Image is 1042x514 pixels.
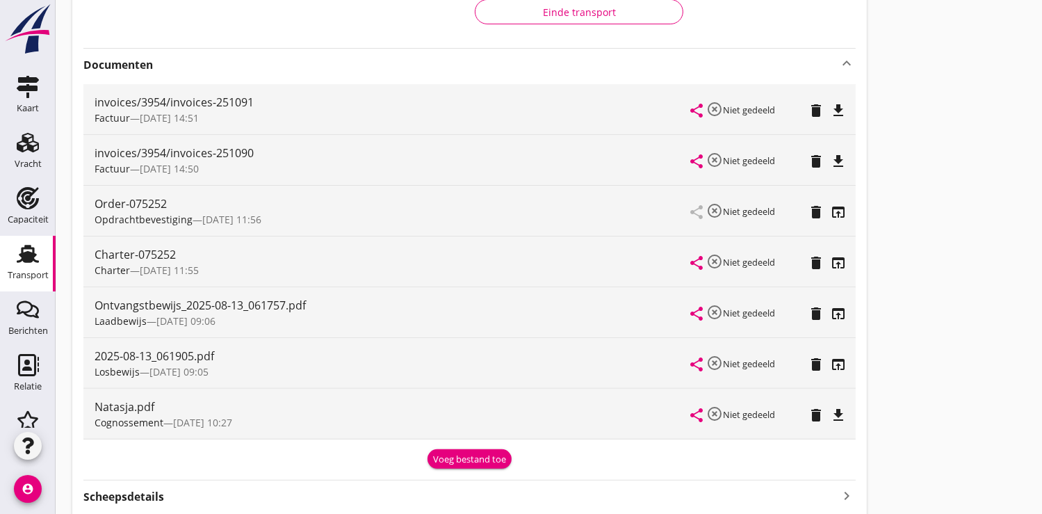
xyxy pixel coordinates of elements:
[8,271,49,280] div: Transport
[95,314,147,328] span: Laadbewijs
[95,94,692,111] div: invoices/3954/invoices-251091
[724,307,776,319] small: Niet gedeeld
[724,205,776,218] small: Niet gedeeld
[14,475,42,503] i: account_circle
[140,162,199,175] span: [DATE] 14:50
[831,356,847,373] i: open_in_browser
[149,365,209,378] span: [DATE] 09:05
[173,416,232,429] span: [DATE] 10:27
[707,253,724,270] i: highlight_off
[724,154,776,167] small: Niet gedeeld
[707,101,724,118] i: highlight_off
[83,57,839,73] strong: Documenten
[95,212,692,227] div: —
[95,162,130,175] span: Factuur
[808,356,825,373] i: delete
[14,382,42,391] div: Relatie
[808,204,825,220] i: delete
[839,55,856,72] i: keyboard_arrow_up
[95,246,692,263] div: Charter-075252
[95,399,692,415] div: Natasja.pdf
[689,305,706,322] i: share
[95,263,692,278] div: —
[689,255,706,271] i: share
[95,145,692,161] div: invoices/3954/invoices-251090
[707,152,724,168] i: highlight_off
[724,256,776,268] small: Niet gedeeld
[95,314,692,328] div: —
[839,486,856,505] i: keyboard_arrow_right
[808,305,825,322] i: delete
[707,355,724,371] i: highlight_off
[689,102,706,119] i: share
[808,102,825,119] i: delete
[831,153,847,170] i: file_download
[95,365,140,378] span: Losbewijs
[95,348,692,364] div: 2025-08-13_061905.pdf
[689,153,706,170] i: share
[8,326,48,335] div: Berichten
[95,111,130,125] span: Factuur
[95,195,692,212] div: Order-075252
[95,264,130,277] span: Charter
[831,255,847,271] i: open_in_browser
[433,453,506,467] div: Voeg bestand toe
[707,304,724,321] i: highlight_off
[707,202,724,219] i: highlight_off
[95,111,692,125] div: —
[95,213,193,226] span: Opdrachtbevestiging
[156,314,215,328] span: [DATE] 09:06
[487,5,671,19] div: Einde transport
[831,407,847,424] i: file_download
[15,159,42,168] div: Vracht
[808,153,825,170] i: delete
[724,408,776,421] small: Niet gedeeld
[831,204,847,220] i: open_in_browser
[707,405,724,422] i: highlight_off
[428,449,512,469] button: Voeg bestand toe
[3,3,53,55] img: logo-small.a267ee39.svg
[140,264,199,277] span: [DATE] 11:55
[83,489,164,505] strong: Scheepsdetails
[724,104,776,116] small: Niet gedeeld
[95,297,692,314] div: Ontvangstbewijs_2025-08-13_061757.pdf
[8,215,49,224] div: Capaciteit
[95,161,692,176] div: —
[831,305,847,322] i: open_in_browser
[831,102,847,119] i: file_download
[689,407,706,424] i: share
[808,255,825,271] i: delete
[689,356,706,373] i: share
[140,111,199,125] span: [DATE] 14:51
[17,104,39,113] div: Kaart
[95,415,692,430] div: —
[808,407,825,424] i: delete
[95,416,163,429] span: Cognossement
[202,213,261,226] span: [DATE] 11:56
[724,358,776,370] small: Niet gedeeld
[95,364,692,379] div: —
